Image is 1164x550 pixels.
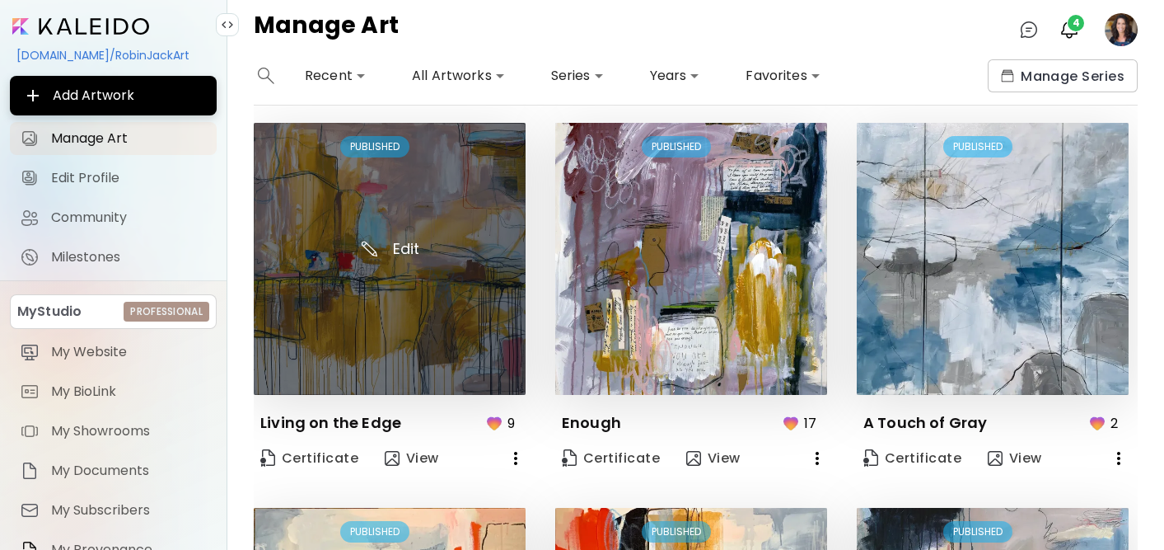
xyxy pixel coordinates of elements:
span: 4 [1068,15,1084,31]
span: Edit Profile [51,170,207,186]
p: Enough [562,413,621,433]
div: Favorites [739,63,826,89]
a: itemMy BioLink [10,375,217,408]
button: favorites17 [777,408,827,439]
span: Manage Series [1001,68,1124,85]
span: Milestones [51,249,207,266]
img: item [20,461,40,481]
img: view-art [385,451,400,466]
button: Add Artwork [10,76,217,115]
span: Manage Art [51,130,207,147]
img: view-art [988,451,1003,466]
button: favorites9 [480,408,526,439]
a: Community iconCommunity [10,201,217,234]
button: view-artView [981,442,1049,475]
span: View [385,449,439,468]
div: PUBLISHED [340,136,409,157]
img: item [20,421,40,441]
span: My Showrooms [51,423,207,440]
a: itemMy Subscribers [10,494,217,527]
img: favorites [781,413,801,433]
span: View [686,449,741,468]
span: Certificate [562,449,660,468]
img: thumbnail [555,123,827,395]
button: bellIcon4 [1055,16,1083,44]
a: CertificateCertificate [254,442,365,475]
img: favorites [484,413,504,433]
span: My Website [51,344,207,360]
img: item [20,382,40,402]
h6: Professional [130,304,203,319]
div: PUBLISHED [642,521,711,543]
img: thumbnail [254,123,526,395]
div: [DOMAIN_NAME]/RobinJackArt [10,41,217,69]
a: CertificateCertificate [555,442,666,475]
button: view-artView [378,442,446,475]
div: All Artworks [405,63,512,89]
a: itemMy Website [10,336,217,369]
img: search [258,68,274,84]
img: Milestones icon [20,247,40,267]
img: item [20,342,40,362]
div: PUBLISHED [943,521,1012,543]
a: Manage Art iconManage Art [10,122,217,155]
img: item [20,501,40,520]
img: Community icon [20,208,40,228]
a: completeMilestones iconMilestones [10,241,217,274]
img: collections [1001,69,1014,82]
div: Years [643,63,707,89]
p: 9 [507,413,515,434]
a: Edit Profile iconEdit Profile [10,162,217,195]
a: itemMy Documents [10,454,217,487]
img: Certificate [863,449,878,467]
span: My Documents [51,463,207,479]
div: Recent [298,63,372,89]
img: collapse [221,18,234,31]
span: My BioLink [51,383,207,400]
div: PUBLISHED [642,136,711,157]
p: 2 [1110,413,1118,434]
a: CertificateCertificate [857,442,968,475]
div: PUBLISHED [943,136,1012,157]
img: chatIcon [1019,20,1039,40]
span: Add Artwork [23,86,203,106]
img: Manage Art icon [20,129,40,148]
img: view-art [686,451,701,466]
div: Series [545,63,610,89]
div: PUBLISHED [340,521,409,543]
img: Edit Profile icon [20,168,40,188]
button: collectionsManage Series [988,59,1138,92]
img: thumbnail [857,123,1129,395]
span: Certificate [863,449,961,468]
p: 17 [804,413,816,434]
span: Certificate [260,449,358,468]
button: view-artView [680,442,747,475]
img: Certificate [562,449,577,467]
img: favorites [1087,413,1107,433]
p: MyStudio [17,302,82,322]
p: Living on the Edge [260,413,401,433]
button: favorites2 [1083,408,1129,439]
img: bellIcon [1059,20,1079,40]
button: search [254,59,278,92]
a: itemMy Showrooms [10,415,217,448]
img: Certificate [260,449,275,467]
p: A Touch of Gray [863,413,988,433]
span: My Subscribers [51,502,207,519]
span: View [988,449,1042,468]
h4: Manage Art [254,13,399,46]
span: Community [51,209,207,226]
